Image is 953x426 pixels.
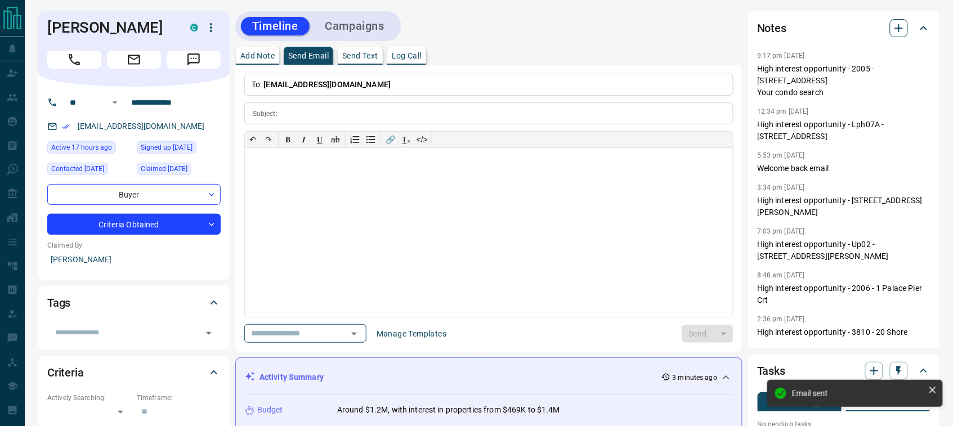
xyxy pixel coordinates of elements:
button: 𝑰 [296,132,312,147]
svg: Email Verified [62,123,70,131]
p: High interest opportunity - [STREET_ADDRESS][PERSON_NAME] [757,195,930,218]
p: Timeframe: [137,393,221,403]
p: To: [244,74,733,96]
div: Criteria [47,359,221,386]
button: </> [414,132,430,147]
p: Subject: [253,109,278,119]
p: Log Call [392,52,422,60]
div: Mon Sep 01 2025 [47,163,131,178]
p: Around $1.2M, with interest in properties from $469K to $1.4M [337,404,560,416]
button: Numbered list [347,132,363,147]
p: Send Email [288,52,329,60]
p: High interest opportunity - 2006 - 1 Palace Pier Crt [757,282,930,306]
p: 3 minutes ago [673,373,717,383]
h1: [PERSON_NAME] [47,19,173,37]
button: Bullet list [363,132,379,147]
a: [EMAIL_ADDRESS][DOMAIN_NAME] [78,122,205,131]
button: Timeline [241,17,310,35]
button: ↶ [245,132,261,147]
span: Call [47,51,101,69]
button: T̲ₓ [399,132,414,147]
div: Notes [757,15,930,42]
p: 3:34 pm [DATE] [757,183,805,191]
div: Email sent [792,389,924,398]
div: condos.ca [190,24,198,32]
span: Contacted [DATE] [51,163,104,174]
span: Message [167,51,221,69]
div: Mon Aug 02 2021 [137,141,221,157]
p: Actively Searching: [47,393,131,403]
button: Campaigns [314,17,396,35]
div: Buyer [47,184,221,205]
s: ab [331,135,340,144]
p: 12:34 pm [DATE] [757,107,809,115]
p: [PERSON_NAME] [47,250,221,269]
button: Open [108,96,122,109]
div: Criteria Obtained [47,214,221,235]
span: 𝐔 [317,135,323,144]
button: 𝐁 [280,132,296,147]
button: 🔗 [383,132,399,147]
p: Add Note [240,52,275,60]
h2: Notes [757,19,786,37]
span: Email [107,51,161,69]
p: Welcome back email [757,163,930,174]
button: ab [328,132,343,147]
p: High interest opportunity - 3810 - 20 Shore Breeze Dr Your condo search [757,326,930,362]
p: 8:48 am [DATE] [757,271,805,279]
p: Activity Summary [259,371,324,383]
div: Mon Aug 02 2021 [137,163,221,178]
div: Tags [47,289,221,316]
button: Open [346,326,362,342]
p: Budget [257,404,283,416]
h2: Tasks [757,362,785,380]
h2: Tags [47,294,70,312]
p: Claimed By: [47,240,221,250]
div: Tasks [757,357,930,384]
p: 2:36 pm [DATE] [757,315,805,323]
p: 5:53 pm [DATE] [757,151,805,159]
div: Tue Sep 16 2025 [47,141,131,157]
p: High interest opportunity - Lph07A - [STREET_ADDRESS] [757,119,930,142]
p: 7:03 pm [DATE] [757,227,805,235]
button: 𝐔 [312,132,328,147]
span: Claimed [DATE] [141,163,187,174]
span: Signed up [DATE] [141,142,193,153]
h2: Criteria [47,364,84,382]
p: Send Text [342,52,378,60]
button: ↷ [261,132,276,147]
p: High interest opportunity - Up02 - [STREET_ADDRESS][PERSON_NAME] [757,239,930,262]
button: Manage Templates [370,325,453,343]
span: [EMAIL_ADDRESS][DOMAIN_NAME] [264,80,391,89]
div: split button [682,325,734,343]
p: 9:17 pm [DATE] [757,52,805,60]
button: Open [201,325,217,341]
div: Activity Summary3 minutes ago [245,367,733,388]
span: Active 17 hours ago [51,142,112,153]
p: High interest opportunity - 2005 - [STREET_ADDRESS] Your condo search [757,63,930,98]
